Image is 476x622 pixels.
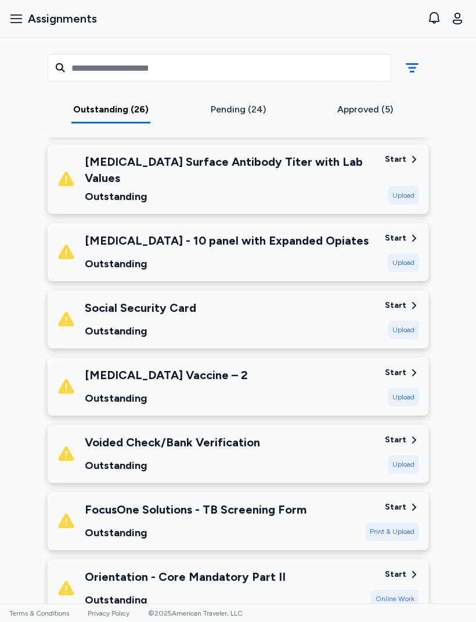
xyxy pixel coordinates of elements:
a: Privacy Policy [88,609,129,617]
div: Outstanding (26) [52,103,170,117]
div: Outstanding [85,390,248,406]
div: Approved (5) [306,103,424,117]
div: [MEDICAL_DATA] Vaccine – 2 [85,367,248,383]
div: Print & Upload [365,522,419,541]
span: Assignments [28,10,97,27]
div: Orientation - Core Mandatory Part II [85,569,286,585]
div: [MEDICAL_DATA] - 10 panel with Expanded Opiates [85,232,369,249]
div: Upload [388,186,419,205]
div: Start [385,300,406,311]
div: Outstanding [85,592,286,608]
div: Upload [388,388,419,406]
span: © 2025 American Traveler, LLC [148,609,243,617]
div: Pending (24) [179,103,297,117]
div: [MEDICAL_DATA] Surface Antibody Titer with Lab Values [85,154,376,186]
div: Upload [388,321,419,339]
a: Terms & Conditions [9,609,69,617]
div: Social Security Card [85,300,196,316]
div: Start [385,501,406,513]
div: Start [385,569,406,580]
div: Start [385,154,406,165]
div: Outstanding [85,323,196,339]
div: FocusOne Solutions - TB Screening Form [85,501,306,518]
div: Outstanding [85,256,369,272]
div: Online Work [371,590,419,608]
div: Voided Check/Bank Verification [85,434,260,450]
div: Outstanding [85,188,376,205]
div: Upload [388,455,419,474]
div: Start [385,232,406,244]
div: Start [385,367,406,379]
div: Outstanding [85,457,260,474]
div: Start [385,434,406,446]
button: Assignments [5,6,102,31]
div: Upload [388,253,419,272]
div: Outstanding [85,525,306,541]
